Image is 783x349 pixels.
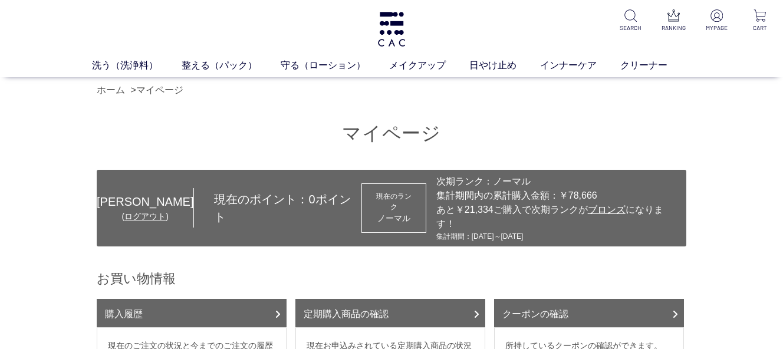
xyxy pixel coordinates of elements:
[194,190,361,226] div: 現在のポイント： ポイント
[182,58,281,73] a: 整える（パック）
[746,9,774,32] a: CART
[373,191,415,212] dt: 現在のランク
[130,83,186,97] li: >
[124,212,166,221] a: ログアウト
[540,58,620,73] a: インナーケア
[97,210,193,223] div: ( )
[97,85,125,95] a: ホーム
[620,58,691,73] a: クリーナー
[281,58,389,73] a: 守る（ローション）
[660,9,687,32] a: RANKING
[92,58,182,73] a: 洗う（洗浄料）
[97,193,193,210] div: [PERSON_NAME]
[436,203,680,231] div: あと￥21,334ご購入で次期ランクが になります！
[97,121,686,146] h1: マイページ
[617,24,644,32] p: SEARCH
[746,24,774,32] p: CART
[295,299,485,327] a: 定期購入商品の確認
[436,189,680,203] div: 集計期間内の累計購入金額：￥78,666
[494,299,684,327] a: クーポンの確認
[136,85,183,95] a: マイページ
[389,58,469,73] a: メイクアップ
[660,24,687,32] p: RANKING
[617,9,644,32] a: SEARCH
[436,174,680,189] div: 次期ランク：ノーマル
[308,193,315,206] span: 0
[469,58,540,73] a: 日やけ止め
[373,212,415,225] div: ノーマル
[436,231,680,242] div: 集計期間：[DATE]～[DATE]
[97,270,686,287] h2: お買い物情報
[703,24,731,32] p: MYPAGE
[588,205,626,215] span: ブロンズ
[97,299,287,327] a: 購入履歴
[703,9,731,32] a: MYPAGE
[376,12,407,47] img: logo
